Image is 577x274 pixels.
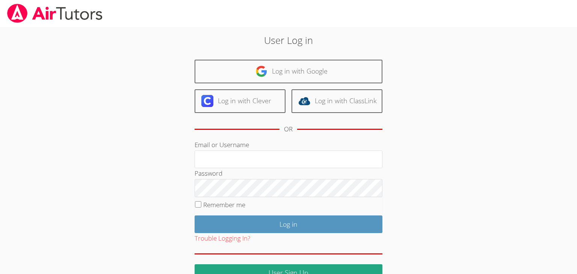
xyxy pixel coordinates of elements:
label: Password [195,169,222,178]
a: Log in with Google [195,60,382,83]
img: airtutors_banner-c4298cdbf04f3fff15de1276eac7730deb9818008684d7c2e4769d2f7ddbe033.png [6,4,103,23]
a: Log in with ClassLink [292,89,382,113]
input: Log in [195,215,382,233]
button: Trouble Logging In? [195,233,250,244]
img: clever-logo-6eab21bc6e7a338710f1a6ff85c0baf02591cd810cc4098c63d3a4b26e2feb20.svg [201,95,213,107]
label: Email or Username [195,140,249,149]
div: OR [284,124,293,135]
a: Log in with Clever [195,89,285,113]
img: classlink-logo-d6bb404cc1216ec64c9a2012d9dc4662098be43eaf13dc465df04b49fa7ab582.svg [298,95,310,107]
h2: User Log in [133,33,444,47]
label: Remember me [203,200,245,209]
img: google-logo-50288ca7cdecda66e5e0955fdab243c47b7ad437acaf1139b6f446037453330a.svg [255,65,267,77]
